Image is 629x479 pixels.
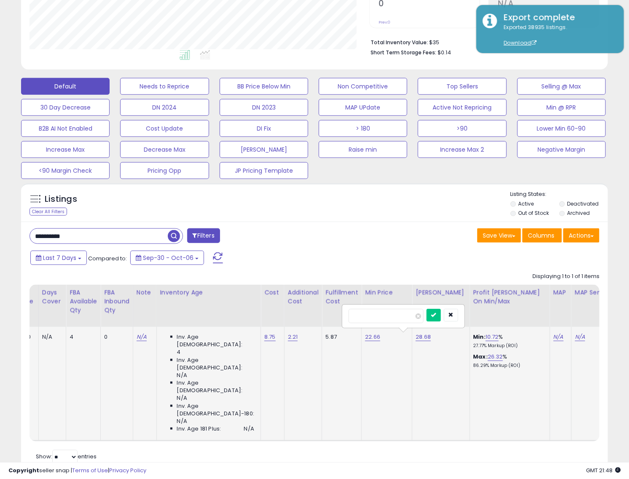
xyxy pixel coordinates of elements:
div: Export complete [497,11,618,24]
li: $35 [371,37,593,47]
button: <90 Margin Check [21,162,110,179]
div: Inventory Age [160,288,257,297]
button: Needs to Reprice [120,78,209,95]
button: Filters [187,228,220,243]
a: N/A [554,333,564,341]
button: MAP UPdate [319,99,407,116]
label: Deactivated [567,200,599,207]
span: N/A [177,417,187,425]
div: MAP Sensitive [575,288,619,297]
button: JP Pricing Template [220,162,308,179]
div: Displaying 1 to 1 of 1 items [532,273,599,281]
h5: Listings [45,193,77,205]
span: Inv. Age [DEMOGRAPHIC_DATA]: [177,333,254,348]
div: 4 [70,333,94,341]
th: The percentage added to the cost of goods (COGS) that forms the calculator for Min & Max prices. [470,285,550,327]
a: 8.75 [264,333,276,341]
button: Cost Update [120,120,209,137]
span: Inv. Age 181 Plus: [177,425,221,433]
button: Save View [477,228,521,243]
div: Note [137,288,153,297]
button: [PERSON_NAME] [220,141,308,158]
b: Short Term Storage Fees: [371,49,436,56]
button: DN 2024 [120,99,209,116]
a: Download [504,39,537,46]
th: CSV column name: cust_attr_5_MAP Sensitive [571,285,622,327]
span: N/A [177,372,187,379]
div: Fulfillment Cost [325,288,358,306]
button: Decrease Max [120,141,209,158]
button: Actions [563,228,599,243]
div: FBA Available Qty [70,288,97,315]
div: 5.87 [325,333,355,341]
button: B2B AI Not Enabled [21,120,110,137]
b: Max: [473,353,488,361]
button: DN 2023 [220,99,308,116]
strong: Copyright [8,466,39,474]
button: DI Fix [220,120,308,137]
button: Selling @ Max [517,78,606,95]
span: N/A [177,394,187,402]
button: >90 [418,120,506,137]
button: Min @ RPR [517,99,606,116]
label: Out of Stock [518,209,549,217]
b: Min: [473,333,486,341]
span: Inv. Age [DEMOGRAPHIC_DATA]: [177,356,254,372]
label: Archived [567,209,590,217]
span: Compared to: [88,254,127,262]
div: 0 [104,333,126,341]
div: Additional Cost [288,288,319,306]
p: Listing States: [511,190,608,198]
div: Exported 38935 listings. [497,24,618,47]
a: 26.32 [488,353,503,361]
span: $0.14 [438,48,451,56]
p: 27.77% Markup (ROI) [473,343,543,349]
a: 28.68 [416,333,431,341]
b: Total Inventory Value: [371,39,428,46]
span: Inv. Age [DEMOGRAPHIC_DATA]: [177,379,254,394]
a: Terms of Use [72,466,108,474]
a: N/A [137,333,147,341]
a: 22.66 [365,333,380,341]
button: Raise min [319,141,407,158]
button: Non Competitive [319,78,407,95]
div: Min Price [365,288,409,297]
div: % [473,353,543,369]
button: Increase Max 2 [418,141,506,158]
div: MAP [554,288,568,297]
p: 86.29% Markup (ROI) [473,363,543,369]
div: Clear All Filters [30,208,67,216]
span: Last 7 Days [43,254,76,262]
span: Show: entries [36,453,97,461]
a: N/A [575,333,585,341]
button: Sep-30 - Oct-06 [130,251,204,265]
button: Top Sellers [418,78,506,95]
button: Columns [522,228,562,243]
button: Last 7 Days [30,251,87,265]
span: N/A [244,425,254,433]
div: Cost [264,288,281,297]
div: [PERSON_NAME] [416,288,466,297]
span: Sep-30 - Oct-06 [143,254,194,262]
span: Inv. Age [DEMOGRAPHIC_DATA]-180: [177,402,254,417]
div: Profit [PERSON_NAME] on Min/Max [473,288,546,306]
span: 4 [177,348,181,356]
a: Privacy Policy [109,466,146,474]
button: Lower Min 60-90 [517,120,606,137]
button: Increase Max [21,141,110,158]
label: Active [518,200,534,207]
button: 30 Day Decrease [21,99,110,116]
span: Columns [528,231,554,240]
button: Default [21,78,110,95]
div: FBA inbound Qty [104,288,129,315]
div: Inv. value [16,288,35,306]
button: Negative Margin [517,141,606,158]
button: > 180 [319,120,407,137]
a: 10.72 [486,333,499,341]
div: Days Cover [42,288,62,306]
small: Prev: 0 [379,20,390,25]
a: 2.21 [288,333,298,341]
div: seller snap | | [8,467,146,475]
div: % [473,333,543,349]
button: Pricing Opp [120,162,209,179]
